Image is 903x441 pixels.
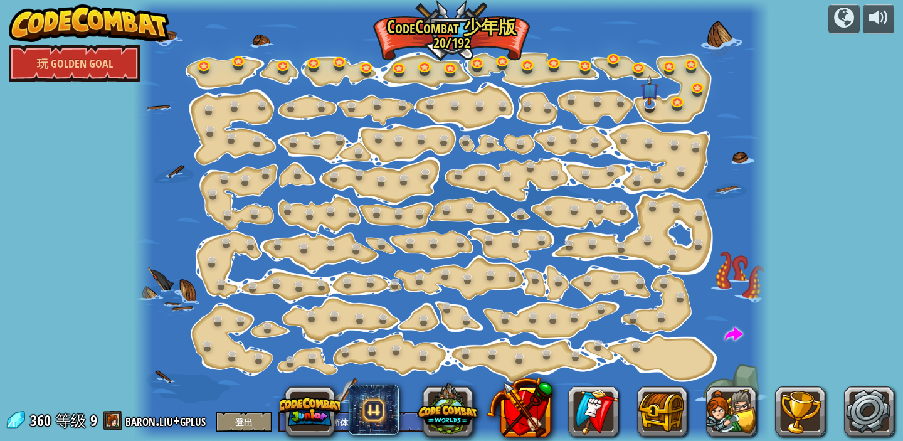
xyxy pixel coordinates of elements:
[9,4,169,42] img: CodeCombat - Learn how to code by playing a game
[349,385,399,435] span: CodeCombat AI HackStack
[418,379,478,439] button: CodeCombat Worlds on Roblox
[125,410,209,430] a: baron.liu+gplus
[706,386,756,437] button: 英雄
[568,386,618,437] a: 部落
[844,386,894,437] a: 设置
[641,75,658,105] img: level-banner-unstarted-subscriber.png
[775,386,825,437] button: 成就
[637,386,687,437] button: 道具
[30,410,55,430] span: 360
[56,410,86,431] span: 等级
[90,410,97,430] span: 9
[9,45,140,82] a: 玩 Golden Goal
[486,375,552,440] button: CodeCombat 订阅
[828,4,860,34] button: 战役
[863,4,894,34] button: 音量调节
[216,412,272,432] button: 登出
